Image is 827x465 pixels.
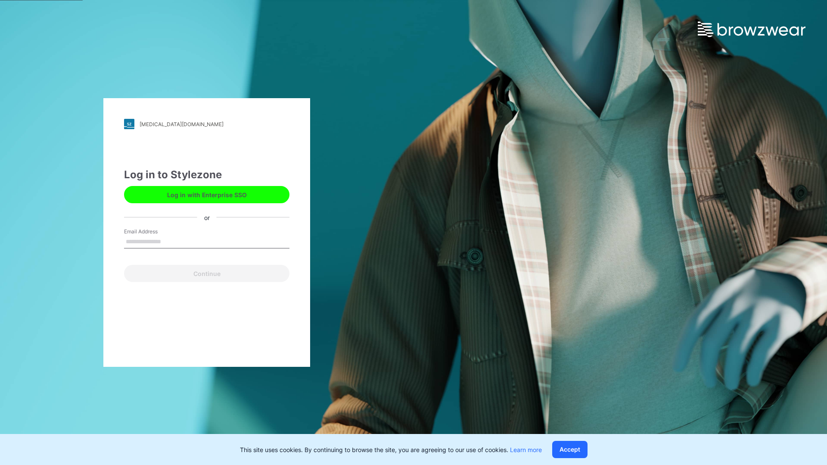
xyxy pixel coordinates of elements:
[124,228,184,236] label: Email Address
[552,441,588,458] button: Accept
[124,119,289,129] a: [MEDICAL_DATA][DOMAIN_NAME]
[197,213,217,222] div: or
[124,167,289,183] div: Log in to Stylezone
[510,446,542,453] a: Learn more
[124,119,134,129] img: stylezone-logo.562084cfcfab977791bfbf7441f1a819.svg
[140,121,224,127] div: [MEDICAL_DATA][DOMAIN_NAME]
[124,186,289,203] button: Log in with Enterprise SSO
[240,445,542,454] p: This site uses cookies. By continuing to browse the site, you are agreeing to our use of cookies.
[698,22,805,37] img: browzwear-logo.e42bd6dac1945053ebaf764b6aa21510.svg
